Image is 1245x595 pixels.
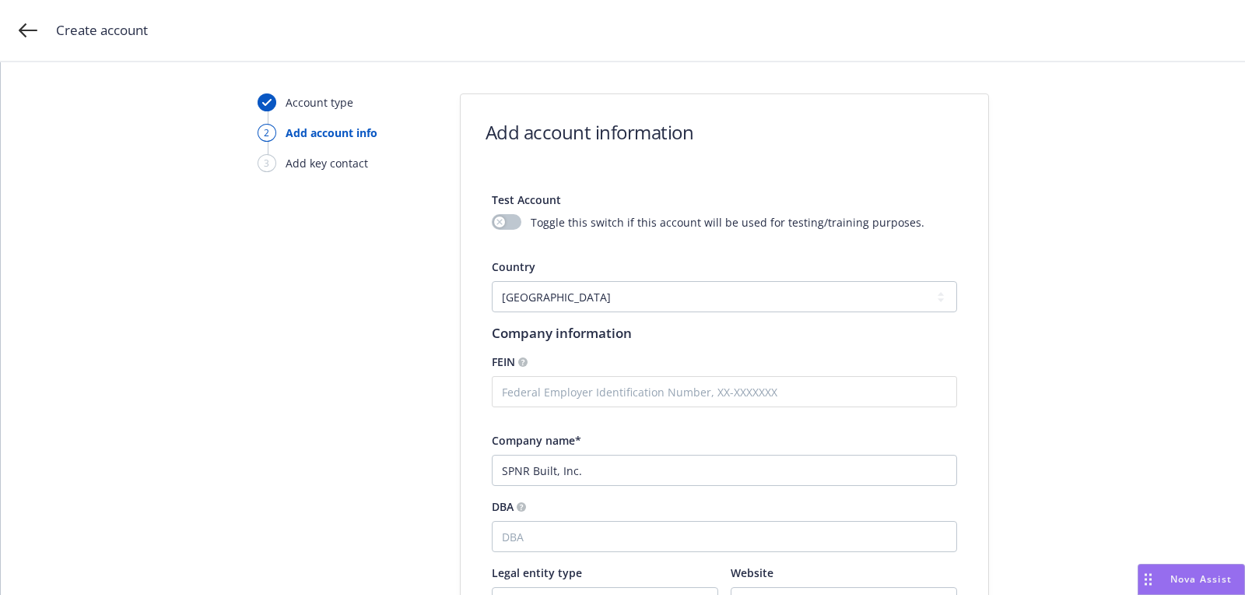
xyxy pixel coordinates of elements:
input: Company name [492,455,957,486]
div: Add account info [286,125,377,141]
span: Toggle this switch if this account will be used for testing/training purposes. [531,214,924,231]
h1: Company information [492,325,957,341]
span: Website [731,565,773,580]
span: Legal entity type [492,565,582,580]
div: Account type [286,94,353,111]
span: Nova Assist [1170,572,1232,586]
span: Create account [56,20,148,40]
div: 2 [258,124,276,142]
div: Drag to move [1138,565,1158,594]
div: 3 [258,154,276,172]
span: Company name* [492,433,581,448]
input: DBA [492,521,957,552]
span: Country [492,259,535,274]
span: FEIN [492,354,515,369]
div: Add key contact [286,155,368,171]
input: Federal Employer Identification Number, XX-XXXXXXX [492,376,957,407]
button: Nova Assist [1138,564,1245,595]
span: DBA [492,499,514,514]
h1: Add account information [486,119,694,145]
span: Test Account [492,192,561,207]
div: ; [1,62,1245,595]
